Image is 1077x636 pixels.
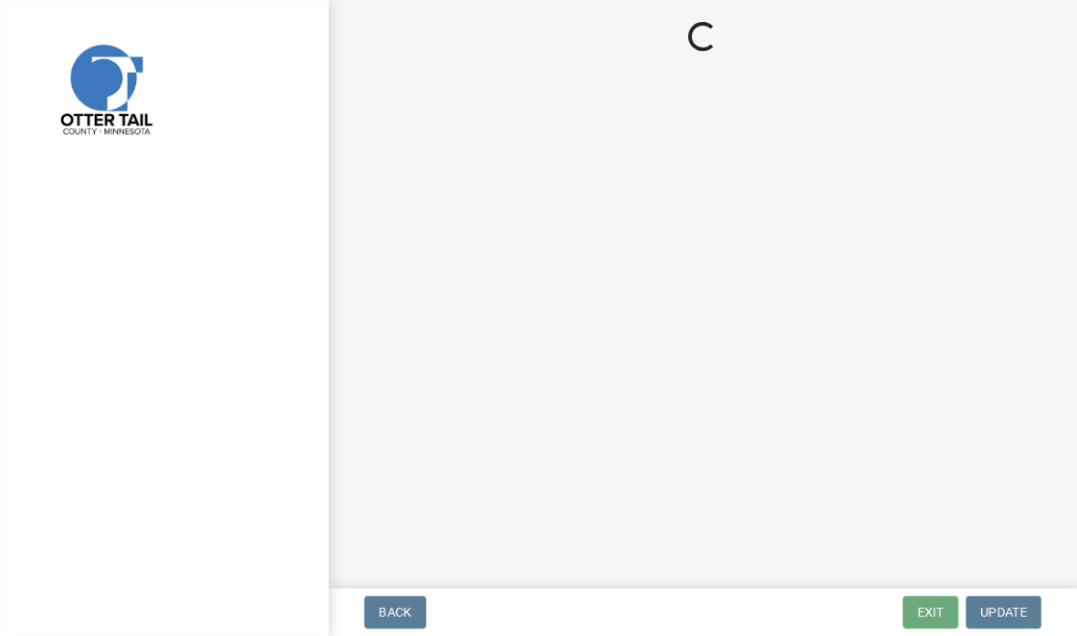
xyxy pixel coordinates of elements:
span: Update [980,605,1027,620]
img: Otter Tail County, Minnesota [37,19,173,156]
button: Exit [903,596,958,629]
span: Back [379,605,412,620]
button: Back [364,596,426,629]
button: Update [966,596,1041,629]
